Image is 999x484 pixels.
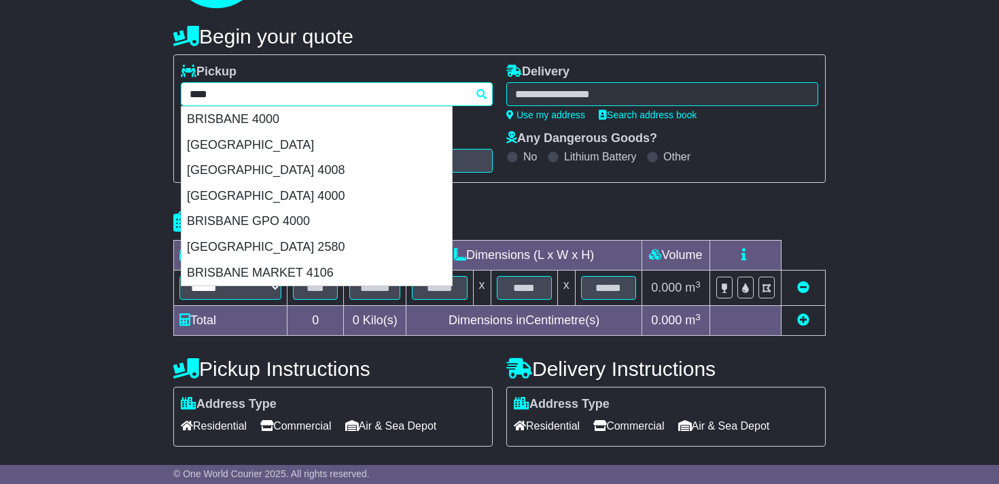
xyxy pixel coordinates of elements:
[181,158,452,184] div: [GEOGRAPHIC_DATA] 4008
[651,281,682,294] span: 0.000
[651,313,682,327] span: 0.000
[506,109,585,120] a: Use my address
[599,109,697,120] a: Search address book
[514,397,610,412] label: Address Type
[406,306,642,336] td: Dimensions in Centimetre(s)
[344,306,406,336] td: Kilo(s)
[557,271,575,306] td: x
[173,358,493,380] h4: Pickup Instructions
[506,358,826,380] h4: Delivery Instructions
[564,150,637,163] label: Lithium Battery
[181,133,452,158] div: [GEOGRAPHIC_DATA]
[181,209,452,235] div: BRISBANE GPO 4000
[695,279,701,290] sup: 3
[797,281,809,294] a: Remove this item
[797,313,809,327] a: Add new item
[345,415,437,436] span: Air & Sea Depot
[174,241,287,271] td: Type
[685,281,701,294] span: m
[678,415,770,436] span: Air & Sea Depot
[593,415,664,436] span: Commercial
[506,131,657,146] label: Any Dangerous Goods?
[181,235,452,260] div: [GEOGRAPHIC_DATA] 2580
[523,150,537,163] label: No
[181,65,236,80] label: Pickup
[287,306,344,336] td: 0
[695,312,701,322] sup: 3
[685,313,701,327] span: m
[173,211,344,233] h4: Package details |
[181,107,452,133] div: BRISBANE 4000
[181,397,277,412] label: Address Type
[406,241,642,271] td: Dimensions (L x W x H)
[514,415,580,436] span: Residential
[174,306,287,336] td: Total
[473,271,491,306] td: x
[663,150,690,163] label: Other
[181,415,247,436] span: Residential
[181,260,452,286] div: BRISBANE MARKET 4106
[173,468,370,479] span: © One World Courier 2025. All rights reserved.
[181,184,452,209] div: [GEOGRAPHIC_DATA] 4000
[642,241,709,271] td: Volume
[173,25,826,48] h4: Begin your quote
[506,65,569,80] label: Delivery
[181,82,493,106] typeahead: Please provide city
[353,313,360,327] span: 0
[260,415,331,436] span: Commercial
